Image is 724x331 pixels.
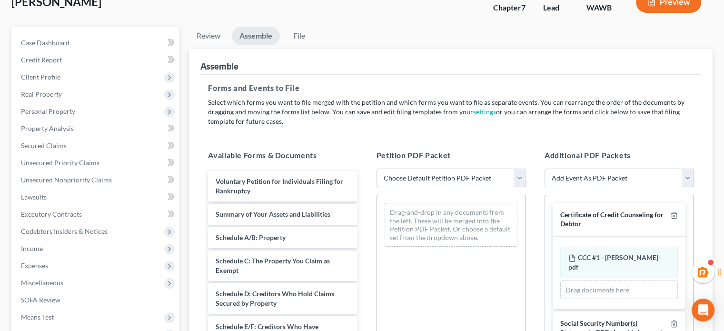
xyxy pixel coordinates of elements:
[568,253,661,271] span: CCC #1 - [PERSON_NAME]-pdf
[216,290,334,307] span: Schedule D: Creditors Who Hold Claims Secured by Property
[560,281,678,300] div: Drag documents here.
[21,279,63,287] span: Miscellaneous
[21,159,99,167] span: Unsecured Priority Claims
[21,193,47,201] span: Lawsuits
[21,141,67,150] span: Secured Claims
[13,154,179,171] a: Unsecured Priority Claims
[21,296,60,304] span: SOFA Review
[21,261,48,270] span: Expenses
[13,137,179,154] a: Secured Claims
[13,34,179,51] a: Case Dashboard
[521,3,526,12] span: 7
[232,27,280,45] a: Assemble
[200,60,238,72] div: Assemble
[21,176,112,184] span: Unsecured Nonpriority Claims
[21,313,54,321] span: Means Test
[21,73,60,81] span: Client Profile
[493,2,528,13] div: Chapter
[208,82,694,94] h5: Forms and Events to File
[473,108,496,116] a: settings
[21,107,75,115] span: Personal Property
[13,120,179,137] a: Property Analysis
[13,189,179,206] a: Lawsuits
[385,203,517,247] div: Drag-and-drop in any documents from the left. These will be merged into the Petition PDF Packet. ...
[21,244,43,252] span: Income
[189,27,228,45] a: Review
[208,150,357,161] h5: Available Forms & Documents
[21,56,62,64] span: Credit Report
[545,150,694,161] h5: Additional PDF Packets
[284,27,314,45] a: File
[13,171,179,189] a: Unsecured Nonpriority Claims
[216,257,330,274] span: Schedule C: The Property You Claim as Exempt
[586,2,621,13] div: WAWB
[13,291,179,309] a: SOFA Review
[377,150,451,160] span: Petition PDF Packet
[692,299,714,321] div: Open Intercom Messenger
[543,2,571,13] div: Lead
[13,51,179,69] a: Credit Report
[21,227,108,235] span: Codebtors Insiders & Notices
[21,210,82,218] span: Executory Contracts
[21,90,62,98] span: Real Property
[21,39,69,47] span: Case Dashboard
[216,233,286,241] span: Schedule A/B: Property
[13,206,179,223] a: Executory Contracts
[21,124,74,132] span: Property Analysis
[216,210,330,218] span: Summary of Your Assets and Liabilities
[216,177,343,195] span: Voluntary Petition for Individuals Filing for Bankruptcy
[560,211,664,228] span: Certificate of Credit Counseling for Debtor
[208,98,694,126] p: Select which forms you want to file merged with the petition and which forms you want to file as ...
